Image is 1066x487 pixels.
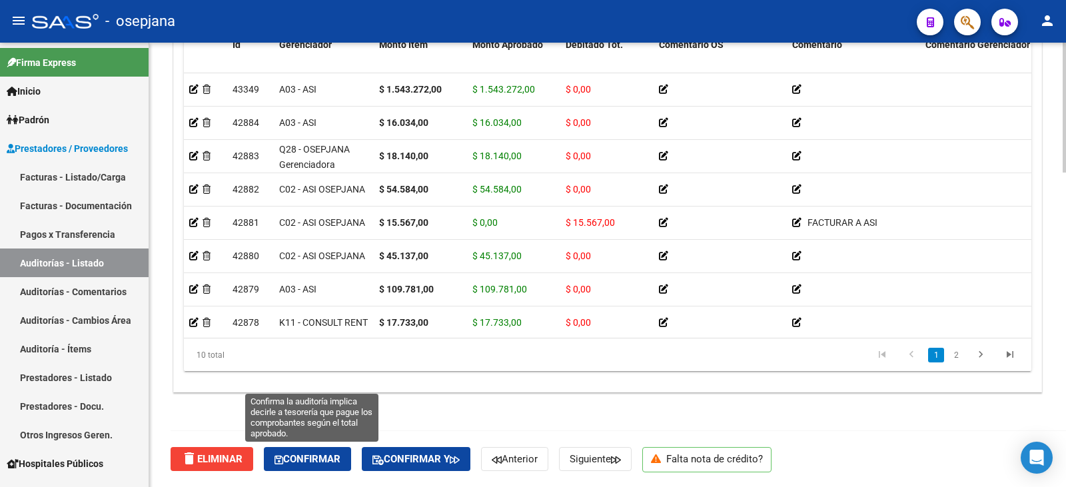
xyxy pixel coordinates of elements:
div: Open Intercom Messenger [1021,442,1053,474]
datatable-header-cell: Comentario OS [654,31,787,89]
span: Inicio [7,84,41,99]
strong: $ 45.137,00 [379,250,428,261]
span: - osepjana [105,7,175,36]
datatable-header-cell: Monto Item [374,31,467,89]
span: Monto Item [379,39,428,50]
span: C02 - ASI OSEPJANA [279,250,365,261]
span: A03 - ASI [279,117,316,128]
span: FACTURAR A ASI [807,217,877,228]
span: $ 1.543.272,00 [472,84,535,95]
mat-icon: delete [181,450,197,466]
div: 10 total [184,338,351,372]
span: $ 109.781,00 [472,284,527,294]
span: $ 0,00 [566,84,591,95]
span: C02 - ASI OSEPJANA [279,184,365,195]
span: Confirmar y [372,453,460,465]
span: $ 0,00 [566,117,591,128]
mat-icon: menu [11,13,27,29]
span: $ 16.034,00 [472,117,522,128]
span: $ 15.567,00 [566,217,615,228]
datatable-header-cell: Monto Aprobado [467,31,560,89]
button: Confirmar [264,447,351,471]
span: Id [233,39,241,50]
span: $ 17.733,00 [472,317,522,328]
li: page 1 [926,344,946,366]
span: Comentario Gerenciador [925,39,1030,50]
a: go to first page [869,348,895,362]
span: Comentario OS [659,39,724,50]
span: 43349 [233,84,259,95]
span: 42881 [233,217,259,228]
span: 42878 [233,317,259,328]
span: Padrón [7,113,49,127]
span: A03 - ASI [279,84,316,95]
a: 1 [928,348,944,362]
span: Prestadores / Proveedores [7,141,128,156]
datatable-header-cell: Comentario Gerenciador [920,31,1053,89]
span: Q28 - OSEPJANA Gerenciadora [279,144,350,170]
a: go to next page [968,348,993,362]
datatable-header-cell: Gerenciador [274,31,374,89]
span: $ 45.137,00 [472,250,522,261]
span: $ 18.140,00 [472,151,522,161]
span: 42880 [233,250,259,261]
span: $ 0,00 [566,317,591,328]
span: $ 0,00 [472,217,498,228]
p: Falta nota de crédito? [642,447,772,472]
button: Anterior [481,447,548,471]
datatable-header-cell: Debitado Tot. [560,31,654,89]
span: Debitado Tot. [566,39,623,50]
span: C02 - ASI OSEPJANA [279,217,365,228]
a: go to previous page [899,348,924,362]
strong: $ 54.584,00 [379,184,428,195]
datatable-header-cell: Comentario [787,31,920,89]
span: 42884 [233,117,259,128]
span: Monto Aprobado [472,39,543,50]
span: Firma Express [7,55,76,70]
strong: $ 18.140,00 [379,151,428,161]
span: Eliminar [181,453,243,465]
span: Confirmar [274,453,340,465]
span: $ 54.584,00 [472,184,522,195]
span: 42882 [233,184,259,195]
span: Comentario [792,39,842,50]
button: Eliminar [171,447,253,471]
span: A03 - ASI [279,284,316,294]
a: 2 [948,348,964,362]
span: Hospitales Públicos [7,456,103,471]
span: $ 0,00 [566,284,591,294]
button: Confirmar y [362,447,470,471]
li: page 2 [946,344,966,366]
span: Gerenciador [279,39,332,50]
span: 42883 [233,151,259,161]
span: K11 - CONSULT RENT [279,317,368,328]
span: $ 0,00 [566,151,591,161]
mat-icon: person [1039,13,1055,29]
datatable-header-cell: Id [227,31,274,89]
span: 42879 [233,284,259,294]
span: Siguiente [570,453,621,465]
strong: $ 15.567,00 [379,217,428,228]
span: $ 0,00 [566,184,591,195]
span: $ 0,00 [566,250,591,261]
strong: $ 17.733,00 [379,317,428,328]
strong: $ 109.781,00 [379,284,434,294]
a: go to last page [997,348,1023,362]
span: Anterior [492,453,538,465]
strong: $ 1.543.272,00 [379,84,442,95]
button: Siguiente [559,447,632,471]
strong: $ 16.034,00 [379,117,428,128]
